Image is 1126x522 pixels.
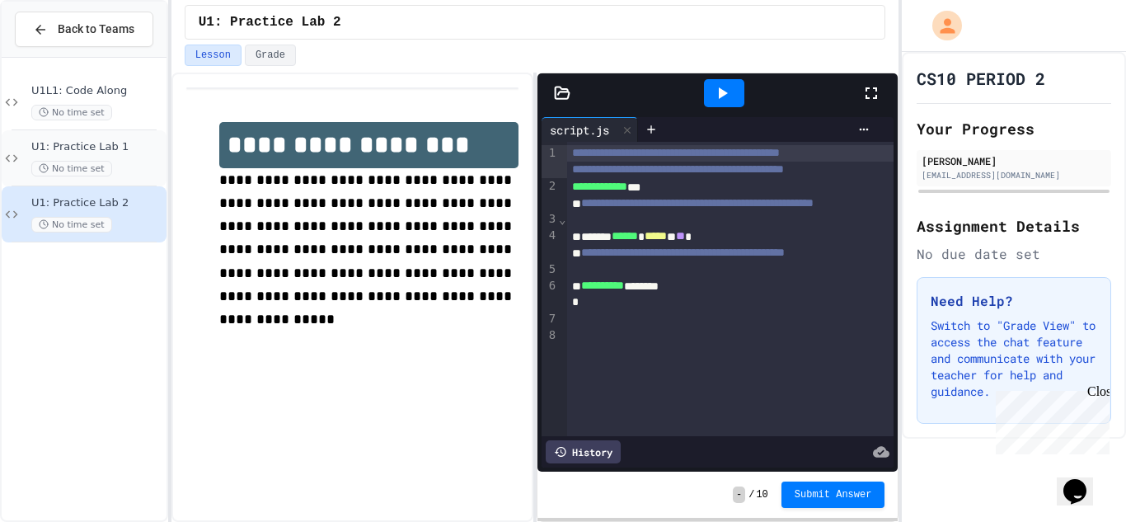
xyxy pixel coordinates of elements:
h2: Assignment Details [917,214,1111,237]
div: My Account [915,7,966,45]
span: Back to Teams [58,21,134,38]
div: script.js [542,121,617,139]
span: No time set [31,217,112,233]
span: No time set [31,161,112,176]
div: 7 [542,311,558,327]
div: [PERSON_NAME] [922,153,1106,168]
p: Switch to "Grade View" to access the chat feature and communicate with your teacher for help and ... [931,317,1097,400]
iframe: chat widget [989,384,1110,454]
span: No time set [31,105,112,120]
div: 2 [542,178,558,211]
div: History [546,440,621,463]
button: Lesson [185,45,242,66]
button: Grade [245,45,296,66]
span: Submit Answer [795,488,872,501]
span: - [733,487,745,503]
span: / [748,488,754,501]
h2: Your Progress [917,117,1111,140]
h3: Need Help? [931,291,1097,311]
iframe: chat widget [1057,456,1110,506]
div: 8 [542,327,558,344]
div: [EMAIL_ADDRESS][DOMAIN_NAME] [922,169,1106,181]
div: No due date set [917,244,1111,264]
h1: CS10 PERIOD 2 [917,67,1045,90]
span: U1: Practice Lab 1 [31,140,163,154]
button: Back to Teams [15,12,153,47]
div: 1 [542,145,558,178]
span: U1: Practice Lab 2 [31,196,163,210]
span: U1L1: Code Along [31,84,163,98]
div: 6 [542,278,558,311]
div: 4 [542,228,558,261]
button: Submit Answer [781,482,885,508]
div: script.js [542,117,638,142]
div: 3 [542,211,558,228]
span: 10 [756,488,767,501]
span: U1: Practice Lab 2 [199,12,341,32]
div: 5 [542,261,558,278]
div: Chat with us now!Close [7,7,114,105]
span: Fold line [558,213,566,226]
